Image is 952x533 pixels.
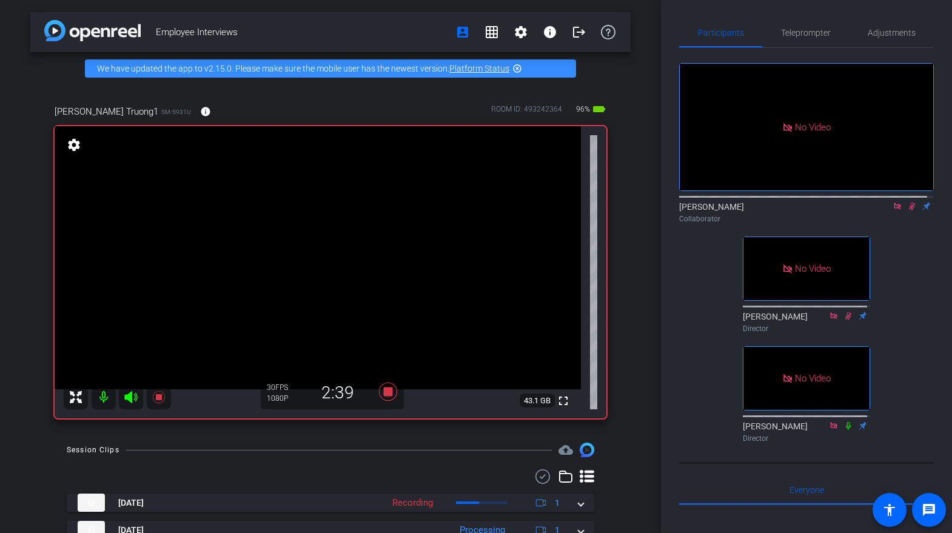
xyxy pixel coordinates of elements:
[267,394,297,403] div: 1080P
[743,433,870,444] div: Director
[200,106,211,117] mat-icon: info
[44,20,141,41] img: app-logo
[386,496,439,510] div: Recording
[679,213,934,224] div: Collaborator
[592,102,606,116] mat-icon: battery_std
[743,420,870,444] div: [PERSON_NAME]
[118,497,144,509] span: [DATE]
[161,107,191,116] span: SM-S931U
[67,494,594,512] mat-expansion-panel-header: thumb-nail[DATE]Recording1
[795,263,831,274] span: No Video
[267,383,297,392] div: 30
[743,310,870,334] div: [PERSON_NAME]
[795,372,831,383] span: No Video
[572,25,586,39] mat-icon: logout
[543,25,557,39] mat-icon: info
[512,64,522,73] mat-icon: highlight_off
[449,64,509,73] a: Platform Status
[275,383,288,392] span: FPS
[558,443,573,457] span: Destinations for your clips
[795,121,831,132] span: No Video
[781,28,831,37] span: Teleprompter
[455,25,470,39] mat-icon: account_box
[556,394,571,408] mat-icon: fullscreen
[698,28,744,37] span: Participants
[65,138,82,152] mat-icon: settings
[78,494,105,512] img: thumb-nail
[67,444,119,456] div: Session Clips
[156,20,448,44] span: Employee Interviews
[868,28,916,37] span: Adjustments
[574,99,592,119] span: 96%
[491,104,562,121] div: ROOM ID: 493242364
[679,201,934,224] div: [PERSON_NAME]
[297,383,378,403] div: 2:39
[484,25,499,39] mat-icon: grid_on
[55,105,158,118] span: [PERSON_NAME] Truong1
[580,443,594,457] img: Session clips
[555,497,560,509] span: 1
[743,323,870,334] div: Director
[514,25,528,39] mat-icon: settings
[922,503,936,517] mat-icon: message
[85,59,576,78] div: We have updated the app to v2.15.0. Please make sure the mobile user has the newest version.
[789,486,824,494] span: Everyone
[558,443,573,457] mat-icon: cloud_upload
[882,503,897,517] mat-icon: accessibility
[520,394,555,408] span: 43.1 GB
